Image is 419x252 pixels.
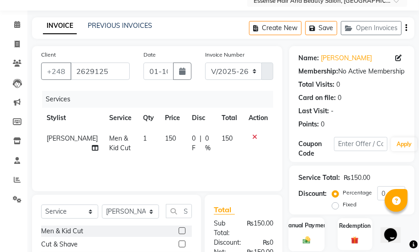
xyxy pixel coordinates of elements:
[43,18,77,34] a: INVOICE
[143,51,156,59] label: Date
[298,67,338,76] div: Membership:
[205,51,245,59] label: Invoice Number
[41,226,83,236] div: Men & Kid Cut
[186,108,216,128] th: Disc
[240,219,280,238] div: ₨150.00
[284,221,329,230] label: Manual Payment
[109,134,131,152] span: Men & Kid Cut
[41,51,56,59] label: Client
[88,21,152,30] a: PREVIOUS INVOICES
[47,134,98,142] span: [PERSON_NAME]
[207,219,240,238] div: Sub Total:
[41,240,78,249] div: Cut & Shave
[341,21,402,35] button: Open Invoices
[192,134,196,153] span: 0 F
[298,189,327,199] div: Discount:
[298,93,336,103] div: Card on file:
[143,134,147,142] span: 1
[138,108,160,128] th: Qty
[334,137,387,151] input: Enter Offer / Coupon Code
[298,53,319,63] div: Name:
[200,134,202,153] span: |
[298,106,329,116] div: Last Visit:
[216,108,243,128] th: Total
[41,108,104,128] th: Stylist
[338,93,341,103] div: 0
[104,108,138,128] th: Service
[298,139,334,158] div: Coupon Code
[331,106,334,116] div: -
[339,222,371,230] label: Redemption
[298,173,340,183] div: Service Total:
[166,204,192,218] input: Search or Scan
[214,205,235,215] span: Total
[321,120,324,129] div: 0
[41,63,71,80] button: +248
[249,21,302,35] button: Create New
[305,21,337,35] button: Save
[298,67,405,76] div: No Active Membership
[159,108,186,128] th: Price
[222,134,233,142] span: 150
[165,134,176,142] span: 150
[321,53,372,63] a: [PERSON_NAME]
[42,91,280,108] div: Services
[343,189,372,197] label: Percentage
[207,238,248,247] div: Discount:
[248,238,280,247] div: ₨0
[298,80,334,89] div: Total Visits:
[298,120,319,129] div: Points:
[349,236,361,245] img: _gift.svg
[243,108,273,128] th: Action
[381,215,410,243] iframe: chat widget
[300,236,313,245] img: _cash.svg
[70,63,130,80] input: Search by Name/Mobile/Email/Code
[336,80,340,89] div: 0
[343,200,356,209] label: Fixed
[205,134,211,153] span: 0 %
[391,137,417,151] button: Apply
[344,173,370,183] div: ₨150.00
